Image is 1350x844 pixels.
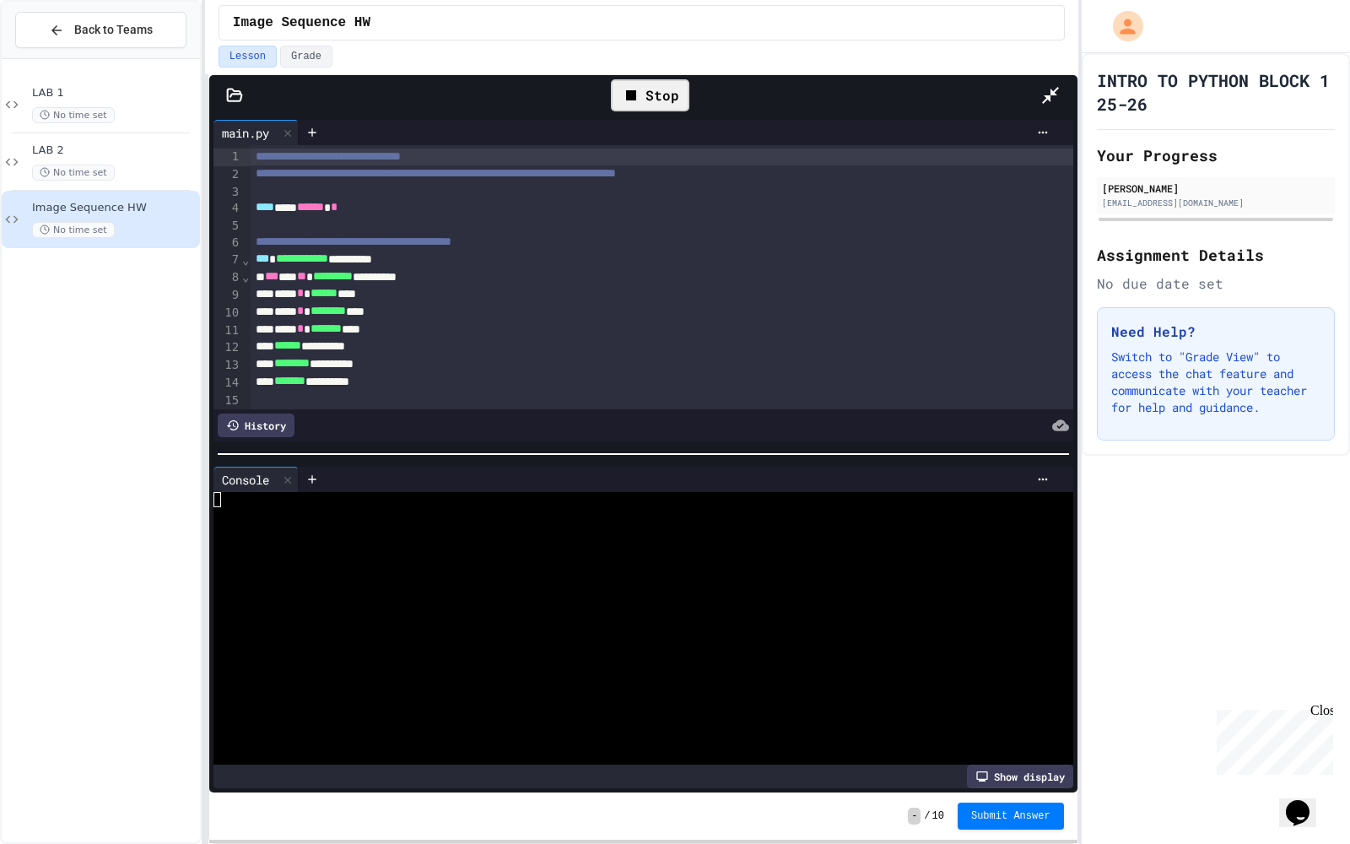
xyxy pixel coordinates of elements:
div: 11 [213,322,241,340]
span: Image Sequence HW [233,13,370,33]
div: 16 [213,408,241,425]
div: main.py [213,120,299,145]
button: Lesson [219,46,277,68]
div: 8 [213,269,241,287]
button: Back to Teams [15,12,186,48]
div: 14 [213,375,241,392]
h2: Assignment Details [1097,243,1335,267]
span: Submit Answer [971,809,1050,823]
span: No time set [32,165,115,181]
div: 1 [213,149,241,166]
div: Chat with us now!Close [7,7,116,107]
div: Show display [967,765,1073,788]
div: 5 [213,218,241,235]
span: LAB 2 [32,143,197,158]
div: My Account [1095,7,1147,46]
p: Switch to "Grade View" to access the chat feature and communicate with your teacher for help and ... [1111,349,1320,416]
div: No due date set [1097,273,1335,294]
div: [PERSON_NAME] [1102,181,1330,196]
span: 10 [932,809,944,823]
span: / [924,809,930,823]
div: 6 [213,235,241,252]
div: Console [213,471,278,489]
span: Back to Teams [74,21,153,39]
div: 9 [213,287,241,305]
div: 13 [213,357,241,375]
div: main.py [213,124,278,142]
h2: Your Progress [1097,143,1335,167]
div: Stop [611,79,689,111]
span: No time set [32,222,115,238]
div: 15 [213,392,241,409]
div: 3 [213,184,241,201]
iframe: chat widget [1210,703,1333,775]
span: - [908,808,921,825]
h3: Need Help? [1111,322,1320,342]
div: 7 [213,252,241,269]
span: LAB 1 [32,86,197,100]
button: Submit Answer [958,803,1064,830]
div: 4 [213,200,241,218]
span: Fold line [241,253,250,267]
div: 2 [213,166,241,184]
div: 10 [213,305,241,322]
span: No time set [32,107,115,123]
div: History [218,414,294,437]
span: Image Sequence HW [32,201,197,215]
h1: INTRO TO PYTHON BLOCK 1 25-26 [1097,68,1335,116]
button: Grade [280,46,332,68]
div: [EMAIL_ADDRESS][DOMAIN_NAME] [1102,197,1330,209]
div: 12 [213,339,241,357]
span: Fold line [241,270,250,284]
div: Console [213,467,299,492]
iframe: chat widget [1279,776,1333,827]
